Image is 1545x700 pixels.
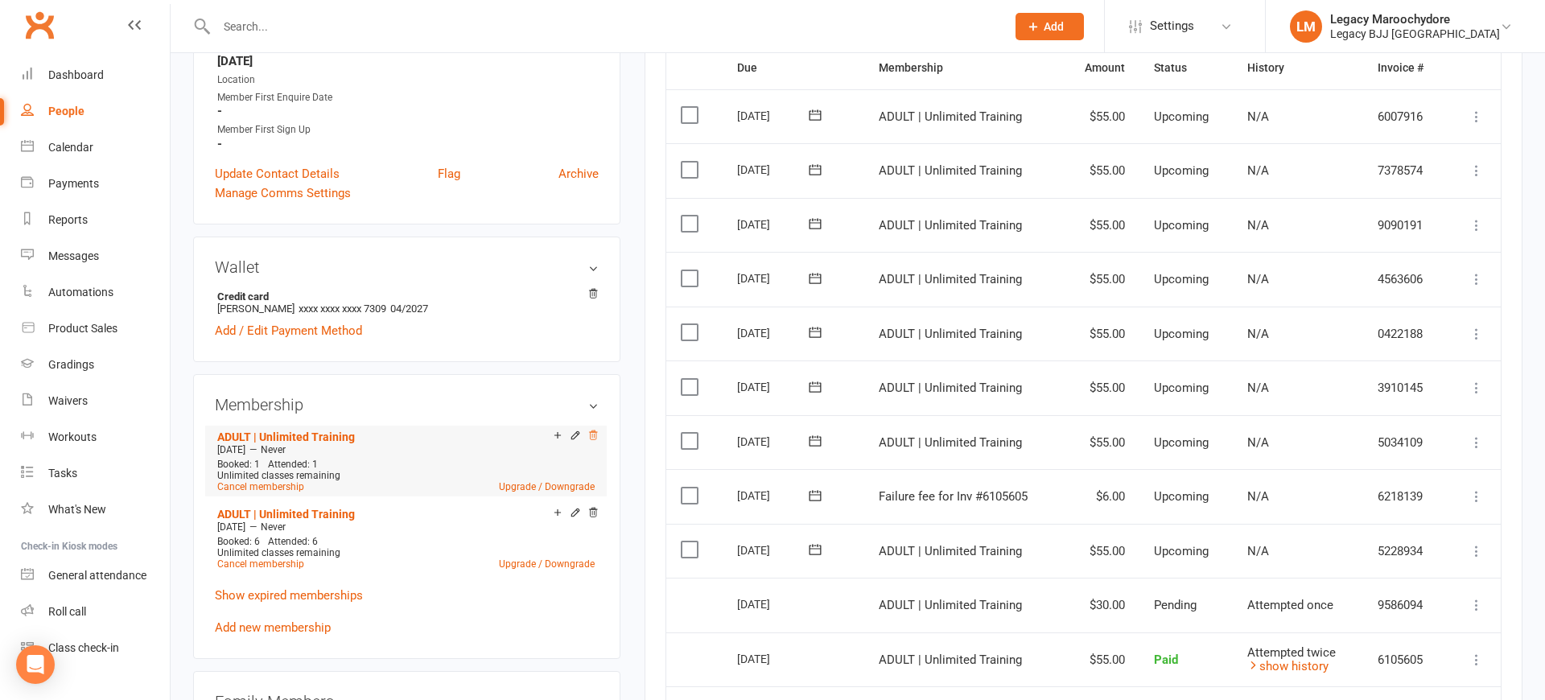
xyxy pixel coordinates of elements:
[1154,598,1197,612] span: Pending
[1330,12,1500,27] div: Legacy Maroochydore
[879,381,1022,395] span: ADULT | Unlimited Training
[217,459,260,470] span: Booked: 1
[48,177,99,190] div: Payments
[217,547,340,558] span: Unlimited classes remaining
[261,444,286,455] span: Never
[1247,218,1269,233] span: N/A
[215,396,599,414] h3: Membership
[879,544,1022,558] span: ADULT | Unlimited Training
[21,57,170,93] a: Dashboard
[1016,13,1084,40] button: Add
[1154,272,1209,286] span: Upcoming
[1062,524,1139,579] td: $55.00
[48,141,93,154] div: Calendar
[217,536,260,547] span: Booked: 6
[1062,469,1139,524] td: $6.00
[879,489,1028,504] span: Failure fee for Inv #6105605
[21,383,170,419] a: Waivers
[1247,659,1329,673] a: show history
[1247,489,1269,504] span: N/A
[217,430,355,443] a: ADULT | Unlimited Training
[21,93,170,130] a: People
[21,347,170,383] a: Gradings
[21,455,170,492] a: Tasks
[1363,143,1447,198] td: 7378574
[879,272,1022,286] span: ADULT | Unlimited Training
[1139,47,1233,89] th: Status
[217,470,340,481] span: Unlimited classes remaining
[1363,198,1447,253] td: 9090191
[1247,109,1269,124] span: N/A
[215,620,331,635] a: Add new membership
[21,202,170,238] a: Reports
[1154,381,1209,395] span: Upcoming
[1363,524,1447,579] td: 5228934
[737,157,811,182] div: [DATE]
[48,467,77,480] div: Tasks
[879,653,1022,667] span: ADULT | Unlimited Training
[879,435,1022,450] span: ADULT | Unlimited Training
[217,137,599,151] strong: -
[1062,198,1139,253] td: $55.00
[1062,415,1139,470] td: $55.00
[213,521,599,533] div: —
[1247,598,1333,612] span: Attempted once
[737,646,811,671] div: [DATE]
[879,598,1022,612] span: ADULT | Unlimited Training
[48,68,104,81] div: Dashboard
[19,5,60,45] a: Clubworx
[1363,252,1447,307] td: 4563606
[299,303,386,315] span: xxxx xxxx xxxx 7309
[48,569,146,582] div: General attendance
[1062,143,1139,198] td: $55.00
[217,122,599,138] div: Member First Sign Up
[737,429,811,454] div: [DATE]
[499,558,595,570] a: Upgrade / Downgrade
[217,90,599,105] div: Member First Enquire Date
[737,103,811,128] div: [DATE]
[1363,89,1447,144] td: 6007916
[1154,327,1209,341] span: Upcoming
[48,394,88,407] div: Waivers
[1154,489,1209,504] span: Upcoming
[1154,163,1209,178] span: Upcoming
[48,503,106,516] div: What's New
[723,47,864,89] th: Due
[261,521,286,533] span: Never
[1363,47,1447,89] th: Invoice #
[217,508,355,521] a: ADULT | Unlimited Training
[215,288,599,317] li: [PERSON_NAME]
[558,164,599,183] a: Archive
[213,443,599,456] div: —
[217,72,599,88] div: Location
[1150,8,1194,44] span: Settings
[1247,645,1336,660] span: Attempted twice
[879,218,1022,233] span: ADULT | Unlimited Training
[215,588,363,603] a: Show expired memberships
[1363,360,1447,415] td: 3910145
[215,321,362,340] a: Add / Edit Payment Method
[438,164,460,183] a: Flag
[737,212,811,237] div: [DATE]
[217,54,599,68] strong: [DATE]
[215,183,351,203] a: Manage Comms Settings
[879,109,1022,124] span: ADULT | Unlimited Training
[21,419,170,455] a: Workouts
[1363,632,1447,687] td: 6105605
[21,238,170,274] a: Messages
[21,274,170,311] a: Automations
[21,492,170,528] a: What's New
[1363,415,1447,470] td: 5034109
[21,311,170,347] a: Product Sales
[215,258,599,276] h3: Wallet
[48,430,97,443] div: Workouts
[1062,578,1139,632] td: $30.00
[217,104,599,118] strong: -
[1154,435,1209,450] span: Upcoming
[1154,544,1209,558] span: Upcoming
[268,536,318,547] span: Attended: 6
[1062,307,1139,361] td: $55.00
[1062,89,1139,144] td: $55.00
[1062,47,1139,89] th: Amount
[864,47,1062,89] th: Membership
